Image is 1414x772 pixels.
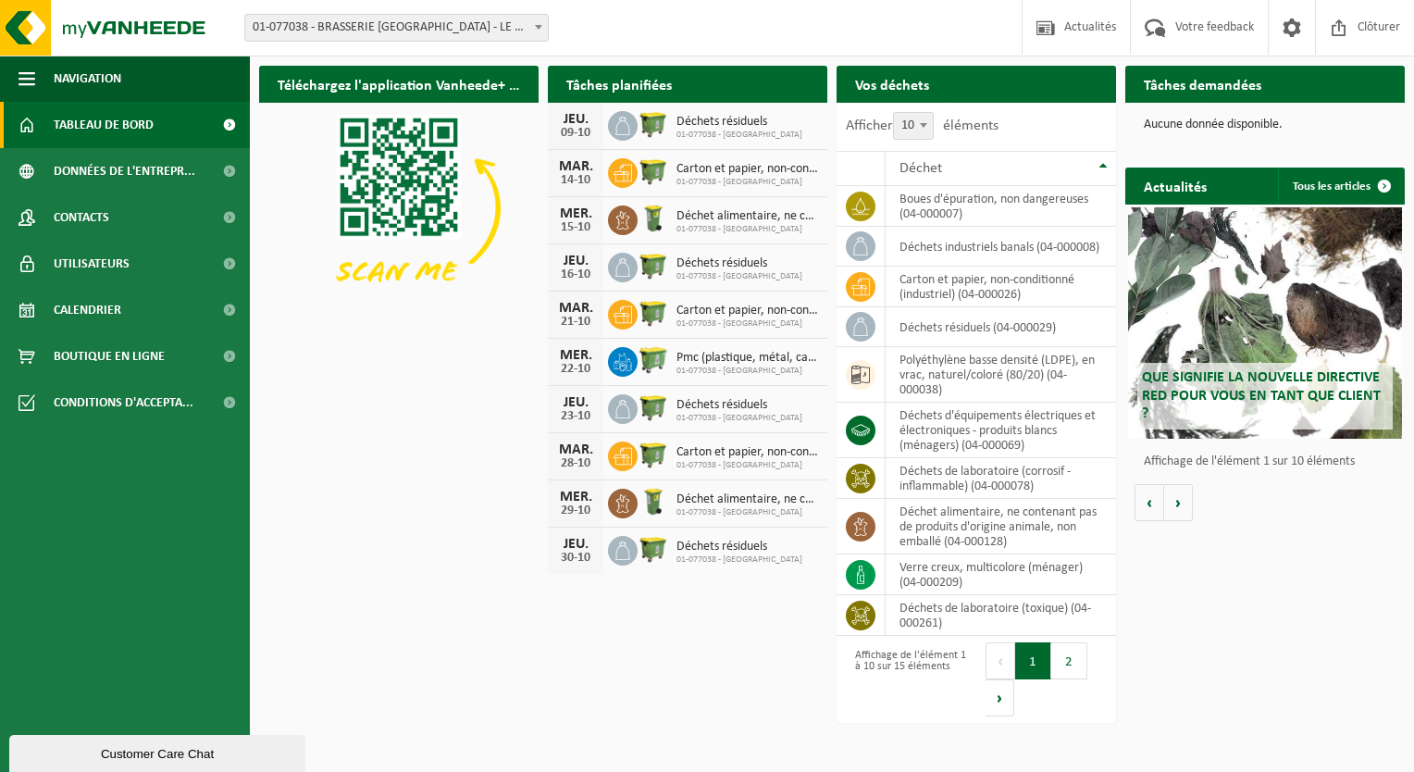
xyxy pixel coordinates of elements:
img: WB-1100-HPE-GN-50 [638,108,669,140]
span: Carton et papier, non-conditionné (industriel) [676,162,818,177]
span: Que signifie la nouvelle directive RED pour vous en tant que client ? [1142,370,1381,420]
iframe: chat widget [9,731,309,772]
img: WB-1100-HPE-GN-50 [638,439,669,470]
div: Affichage de l'élément 1 à 10 sur 15 éléments [846,641,967,718]
div: MER. [557,206,594,221]
button: Next [986,679,1014,716]
button: Volgende [1164,484,1193,521]
td: déchets de laboratoire (toxique) (04-000261) [886,595,1116,636]
span: 10 [894,113,933,139]
button: 2 [1051,642,1087,679]
span: Carton et papier, non-conditionné (industriel) [676,445,818,460]
div: MER. [557,348,594,363]
div: 15-10 [557,221,594,234]
span: Déchet alimentaire, ne contenant pas de produits d'origine animale, non emballé [676,209,818,224]
span: Conditions d'accepta... [54,380,193,426]
h2: Vos déchets [837,66,948,102]
div: 29-10 [557,504,594,517]
span: Carton et papier, non-conditionné (industriel) [676,304,818,318]
span: Pmc (plastique, métal, carton boisson) (industriel) [676,351,818,366]
span: 01-077038 - [GEOGRAPHIC_DATA] [676,271,802,282]
span: Utilisateurs [54,241,130,287]
span: Déchet alimentaire, ne contenant pas de produits d'origine animale, non emballé [676,492,818,507]
div: MAR. [557,442,594,457]
span: Navigation [54,56,121,102]
span: 10 [893,112,934,140]
div: 09-10 [557,127,594,140]
h2: Actualités [1125,168,1225,204]
span: Déchets résiduels [676,540,802,554]
div: 28-10 [557,457,594,470]
button: Vorige [1135,484,1164,521]
p: Affichage de l'élément 1 sur 10 éléments [1144,455,1395,468]
img: WB-1100-HPE-GN-50 [638,392,669,423]
div: JEU. [557,395,594,410]
span: 01-077038 - [GEOGRAPHIC_DATA] [676,460,818,471]
div: JEU. [557,254,594,268]
span: 01-077038 - [GEOGRAPHIC_DATA] [676,318,818,330]
label: Afficher éléments [846,118,998,133]
span: Déchets résiduels [676,398,802,413]
img: WB-1100-HPE-GN-50 [638,250,669,281]
img: Download de VHEPlus App [259,103,539,313]
a: Que signifie la nouvelle directive RED pour vous en tant que client ? [1128,207,1402,439]
td: boues d'épuration, non dangereuses (04-000007) [886,186,1116,227]
img: WB-1100-HPE-GN-50 [638,297,669,329]
span: 01-077038 - [GEOGRAPHIC_DATA] [676,130,802,141]
span: 01-077038 - [GEOGRAPHIC_DATA] [676,413,802,424]
span: Tableau de bord [54,102,154,148]
div: 30-10 [557,552,594,565]
div: JEU. [557,537,594,552]
td: déchets résiduels (04-000029) [886,307,1116,347]
span: 01-077038 - [GEOGRAPHIC_DATA] [676,224,818,235]
h2: Tâches demandées [1125,66,1280,102]
div: 21-10 [557,316,594,329]
button: Previous [986,642,1015,679]
span: 01-077038 - [GEOGRAPHIC_DATA] [676,177,818,188]
div: MAR. [557,301,594,316]
div: JEU. [557,112,594,127]
td: déchets industriels banals (04-000008) [886,227,1116,267]
span: Boutique en ligne [54,333,165,380]
td: polyéthylène basse densité (LDPE), en vrac, naturel/coloré (80/20) (04-000038) [886,347,1116,403]
span: Calendrier [54,287,121,333]
img: WB-1100-HPE-GN-50 [638,156,669,187]
div: 22-10 [557,363,594,376]
span: 01-077038 - [GEOGRAPHIC_DATA] [676,507,818,518]
span: Contacts [54,194,109,241]
span: 01-077038 - BRASSERIE ST FEUILLIEN - LE ROEULX [245,15,548,41]
span: Déchet [899,161,942,176]
img: WB-0660-HPE-GN-50 [638,344,669,376]
div: 16-10 [557,268,594,281]
span: Déchets résiduels [676,256,802,271]
div: MAR. [557,159,594,174]
span: 01-077038 - BRASSERIE ST FEUILLIEN - LE ROEULX [244,14,549,42]
span: 01-077038 - [GEOGRAPHIC_DATA] [676,554,802,566]
td: déchet alimentaire, ne contenant pas de produits d'origine animale, non emballé (04-000128) [886,499,1116,554]
img: WB-1100-HPE-GN-50 [638,533,669,565]
div: 23-10 [557,410,594,423]
span: Données de l'entrepr... [54,148,195,194]
img: WB-0140-HPE-GN-50 [638,486,669,517]
td: déchets de laboratoire (corrosif - inflammable) (04-000078) [886,458,1116,499]
span: Déchets résiduels [676,115,802,130]
img: WB-0140-HPE-GN-50 [638,203,669,234]
td: déchets d'équipements électriques et électroniques - produits blancs (ménagers) (04-000069) [886,403,1116,458]
h2: Tâches planifiées [548,66,690,102]
a: Tous les articles [1278,168,1403,205]
span: 01-077038 - [GEOGRAPHIC_DATA] [676,366,818,377]
h2: Téléchargez l'application Vanheede+ maintenant! [259,66,539,102]
div: 14-10 [557,174,594,187]
div: MER. [557,490,594,504]
td: verre creux, multicolore (ménager) (04-000209) [886,554,1116,595]
button: 1 [1015,642,1051,679]
p: Aucune donnée disponible. [1144,118,1386,131]
td: carton et papier, non-conditionné (industriel) (04-000026) [886,267,1116,307]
